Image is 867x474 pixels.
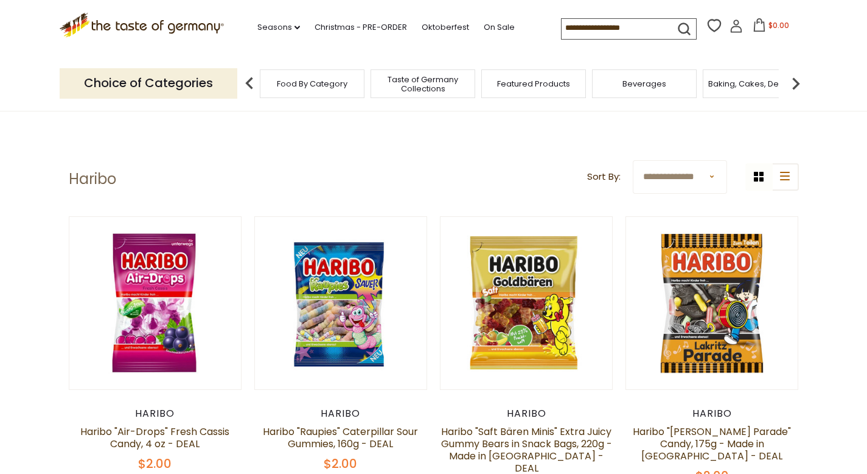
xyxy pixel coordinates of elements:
img: Haribo Saft Baren Extra Juicy [440,217,613,389]
label: Sort By: [587,169,621,185]
div: Haribo [69,408,242,420]
a: Baking, Cakes, Desserts [708,79,803,88]
a: On Sale [484,21,515,34]
div: Haribo [254,408,428,420]
a: Featured Products [497,79,570,88]
span: $2.00 [138,455,172,472]
a: Haribo "[PERSON_NAME] Parade" Candy, 175g - Made in [GEOGRAPHIC_DATA] - DEAL [633,425,791,463]
img: Haribo Raupies Sauer [255,217,427,389]
div: Haribo [440,408,613,420]
a: Seasons [257,21,300,34]
a: Oktoberfest [422,21,469,34]
img: Haribo Air Drops Fresh Cassis [69,217,242,389]
button: $0.00 [745,18,797,37]
h1: Haribo [69,170,116,188]
a: Haribo "Air-Drops" Fresh Cassis Candy, 4 oz - DEAL [80,425,229,451]
img: Haribo Lakritz Parade [626,217,798,389]
img: previous arrow [237,71,262,96]
a: Christmas - PRE-ORDER [315,21,407,34]
div: Haribo [625,408,799,420]
a: Haribo "Raupies" Caterpillar Sour Gummies, 160g - DEAL [263,425,418,451]
a: Taste of Germany Collections [374,75,472,93]
span: $0.00 [768,20,789,30]
span: $2.00 [324,455,357,472]
p: Choice of Categories [60,68,237,98]
a: Food By Category [277,79,347,88]
img: next arrow [784,71,808,96]
a: Beverages [622,79,666,88]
